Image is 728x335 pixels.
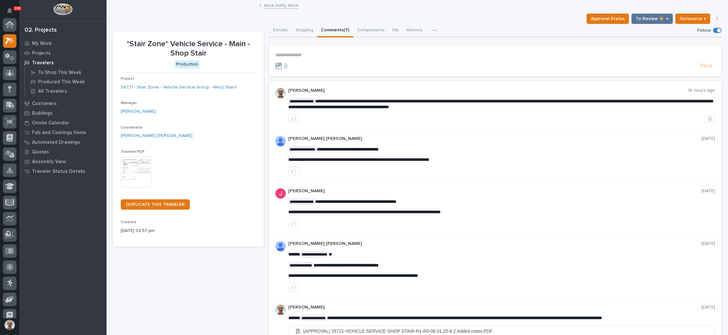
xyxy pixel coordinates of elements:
[702,188,715,194] p: [DATE]
[38,89,67,94] p: All Travelers
[19,147,107,157] a: Quotes
[631,14,673,24] button: To Review 👨‍🏭 →
[32,60,54,66] p: Travelers
[121,227,256,234] p: [DATE] 02:57 pm
[288,167,299,175] button: like this post
[288,241,702,246] p: [PERSON_NAME] [PERSON_NAME]
[700,62,713,70] span: Post
[32,120,69,126] p: Onsite Calendar
[121,150,145,154] span: Traveler PDF
[32,41,52,47] p: My Work
[19,48,107,58] a: Projects
[702,305,715,310] p: [DATE]
[702,241,715,246] p: [DATE]
[3,4,16,17] button: Notifications
[121,132,192,139] a: [PERSON_NAME] [PERSON_NAME]
[19,157,107,166] a: Assembly View
[269,24,292,37] button: Details
[121,101,137,105] span: Manager
[705,114,715,123] button: Delete post
[587,14,629,24] button: Approval Status
[32,101,57,107] p: Customers
[19,166,107,176] a: Traveler Status Details
[121,108,156,115] a: [PERSON_NAME]
[275,188,286,199] img: ACg8ocI-SXp0KwvcdjE4ZoRMyLsZRSgZqnEZt9q_hAaElEsh-D-asw=s96-c
[25,87,107,96] a: All Travelers
[288,283,299,291] button: like this post
[702,136,715,141] p: [DATE]
[275,136,286,146] img: AD_cMMRcK_lR-hunIWE1GUPcUjzJ19X9Uk7D-9skk6qMORDJB_ZroAFOMmnE07bDdh4EHUMJPuIZ72TfOWJm2e1TqCAEecOOP...
[32,159,66,165] p: Assembly View
[19,108,107,118] a: Buildings
[688,88,715,93] p: 16 hours ago
[121,126,143,130] span: Coordinator
[288,219,299,228] button: like this post
[32,140,80,145] p: Automated Drawings
[288,188,702,194] p: [PERSON_NAME]
[32,50,51,56] p: Projects
[38,70,81,76] p: To Shop This Week
[19,137,107,147] a: Automated Drawings
[53,3,72,15] img: Workspace Logo
[25,68,107,77] a: To Shop This Week
[19,128,107,137] a: Fab and Coatings Items
[19,38,107,48] a: My Work
[388,24,403,37] button: FAI
[675,14,710,24] button: Outsource ↑
[121,39,256,58] p: *Stair Zone* Vehicle Service - Main - Shop Stair
[275,88,286,98] img: AOh14GhUnP333BqRmXh-vZ-TpYZQaFVsuOFmGre8SRZf2A=s96-c
[14,6,21,11] p: 100
[8,8,16,18] div: Notifications100
[19,118,107,128] a: Onsite Calendar
[121,220,136,224] span: Created
[353,24,388,37] button: Components
[288,88,688,93] p: [PERSON_NAME]
[591,15,625,23] span: Approval Status
[19,99,107,108] a: Customers
[126,202,185,207] span: DUPLICATE THIS TRAVELER
[292,24,317,37] button: Shipping
[25,77,107,86] a: Produced This Week
[288,305,702,310] p: [PERSON_NAME]
[32,130,86,136] p: Fab and Coatings Items
[19,58,107,68] a: Travelers
[403,24,426,37] button: Metrics
[25,27,57,34] div: 02. Projects
[32,110,53,116] p: Buildings
[121,199,190,210] a: DUPLICATE THIS TRAVELER
[636,15,669,23] span: To Review 👨‍🏭 →
[264,1,298,9] a: Back toMy Work
[32,169,85,174] p: Traveler Status Details
[275,241,286,251] img: AD_cMMRcK_lR-hunIWE1GUPcUjzJ19X9Uk7D-9skk6qMORDJB_ZroAFOMmnE07bDdh4EHUMJPuIZ72TfOWJm2e1TqCAEecOOP...
[175,60,200,68] div: Production
[288,136,702,141] p: [PERSON_NAME] [PERSON_NAME]
[275,305,286,315] img: AOh14GhUnP333BqRmXh-vZ-TpYZQaFVsuOFmGre8SRZf2A=s96-c
[121,84,237,91] a: 26721 - Stair Zone - Vehicle Service Group - Mezz Stairs
[32,149,49,155] p: Quotes
[680,15,706,23] span: Outsource ↑
[121,77,134,81] span: Project
[3,318,16,332] button: users-avatar
[288,114,299,123] button: like this post
[697,28,711,33] p: Follow
[38,79,85,85] p: Produced This Week
[698,62,715,70] button: Post
[317,24,353,37] button: Comments (7)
